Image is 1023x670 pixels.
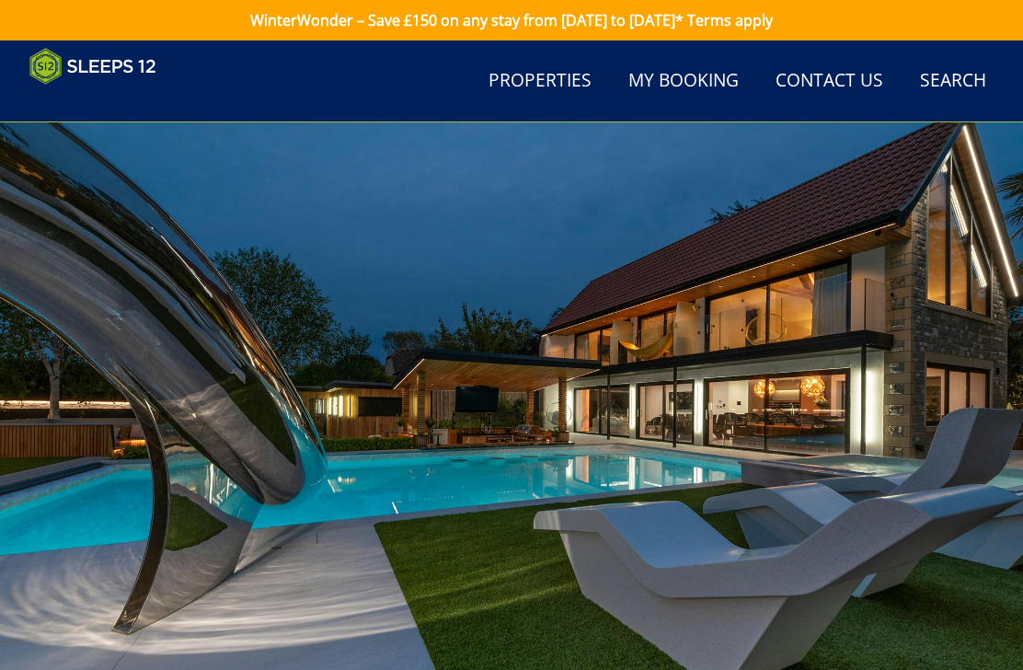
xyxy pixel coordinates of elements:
[913,61,994,102] a: Search
[621,61,746,102] a: My Booking
[29,48,156,85] img: Sleeps 12
[481,61,599,102] a: Properties
[20,96,213,111] iframe: Customer reviews powered by Trustpilot
[768,61,891,102] a: Contact Us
